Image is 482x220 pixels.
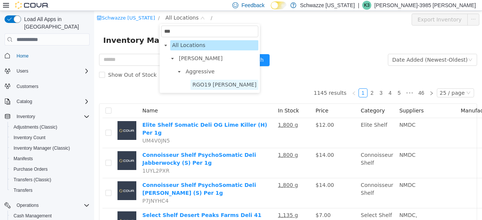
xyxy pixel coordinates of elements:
button: Manifests [8,153,93,164]
span: NMDC [305,171,321,177]
span: Inventory [14,112,90,121]
span: / [117,4,118,10]
span: R. Greenleaf [83,42,164,53]
button: Users [14,67,31,76]
span: Inventory Manager (Classic) [14,145,70,151]
span: Purchase Orders [11,165,90,174]
span: NMDC [305,141,321,147]
span: Manifests [14,156,33,162]
a: icon: shopSchwazze [US_STATE] [3,4,61,10]
i: icon: left [258,80,262,85]
u: 1,135 g [184,201,204,207]
a: Transfers [11,186,35,195]
span: In Stock [184,97,205,103]
span: 1UYL2PXR [48,157,75,163]
button: Catalog [14,97,35,106]
span: Customers [17,83,38,90]
a: Select Shelf Desert Peaks Farms Deli 41 Horses (H) Per 1g [48,201,167,215]
button: Purchase Orders [8,164,93,174]
a: 3 [283,78,291,86]
div: Kandice-3985 Marquez [362,1,371,10]
span: Transfers (Classic) [14,177,51,183]
span: Feedback [241,2,264,9]
a: Purchase Orders [11,165,51,174]
img: Connoisseur Shelf PsychoSomatic Deli Jabberwocky (S) Per 1g placeholder [23,140,42,159]
span: Load All Apps in [GEOGRAPHIC_DATA] [21,15,90,30]
a: Adjustments (Classic) [11,123,60,132]
a: 4 [292,78,300,86]
span: $14.00 [221,171,240,177]
img: Cova [15,2,49,9]
span: Purchase Orders [14,166,48,172]
span: Aggressive [90,56,164,66]
span: RGO19 Hobbs [96,69,164,79]
span: Aggressive [92,58,120,64]
li: Previous Page [255,77,264,86]
li: Next Page [333,77,342,86]
span: Transfers (Classic) [11,175,90,184]
span: Transfers [11,186,90,195]
span: Name [48,97,64,103]
p: [PERSON_NAME]-3985 [PERSON_NAME] [374,1,476,10]
a: Customers [14,82,41,91]
button: Users [2,66,93,76]
span: Inventory Manager (Classic) [11,144,90,153]
span: [PERSON_NAME] [85,44,128,50]
a: 2 [274,78,282,86]
span: Operations [17,202,39,208]
span: RGO19 [PERSON_NAME] [98,71,162,77]
span: All Locations [71,3,104,11]
li: 2 [273,77,282,86]
span: Users [17,68,28,74]
img: Select Shelf Desert Peaks Farms Deli 41 Horses (H) Per 1g placeholder [23,200,42,219]
td: Elite Shelf [264,107,302,137]
span: Transfers [14,187,32,193]
span: Home [17,53,29,59]
li: 46 [322,77,333,86]
i: icon: shop [3,5,8,9]
a: Connoisseur Shelf PsychoSomatic Deli Jabberwocky (S) Per 1g [48,141,162,155]
span: All Locations [76,29,164,39]
a: 5 [301,78,309,86]
i: icon: down [374,47,378,52]
span: P7JNYHC4 [48,187,75,193]
button: Inventory [2,111,93,122]
button: Customers [2,81,93,92]
span: $7.00 [221,201,236,207]
span: Inventory [17,114,35,120]
li: 5 [300,77,310,86]
span: Price [221,97,234,103]
span: NMDC [305,111,321,117]
i: icon: down [106,5,111,10]
a: Manifests [11,154,36,163]
a: Home [14,52,32,61]
u: 1,800 g [184,111,204,117]
li: 1 [264,77,273,86]
span: NMDC, [GEOGRAPHIC_DATA] [305,201,360,215]
span: Inventory Count [14,135,46,141]
div: Date Added (Newest-Oldest) [298,43,374,55]
button: Inventory Manager (Classic) [8,143,93,153]
span: Catalog [14,97,90,106]
a: Transfers (Classic) [11,175,54,184]
input: filter select [67,15,164,26]
li: Next 5 Pages [310,77,322,86]
span: Suppliers [305,97,329,103]
span: Home [14,51,90,60]
td: Connoisseur Shelf [264,137,302,167]
p: Schwazze [US_STATE] [300,1,355,10]
span: K3 [364,1,370,10]
button: Inventory [14,112,38,121]
i: icon: caret-down [83,59,87,63]
p: | [358,1,359,10]
span: Users [14,67,90,76]
span: Inventory Manager [9,23,95,35]
img: Elite Shelf Somatic Deli OG Lime Killer (H) Per 1g placeholder [23,110,42,129]
li: 1145 results [220,77,252,86]
span: $14.00 [221,141,240,147]
button: Operations [2,200,93,211]
a: Elite Shelf Somatic Deli OG Lime Killer (H) Per 1g [48,111,173,125]
span: Operations [14,201,90,210]
span: Manufacturer [367,97,402,103]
